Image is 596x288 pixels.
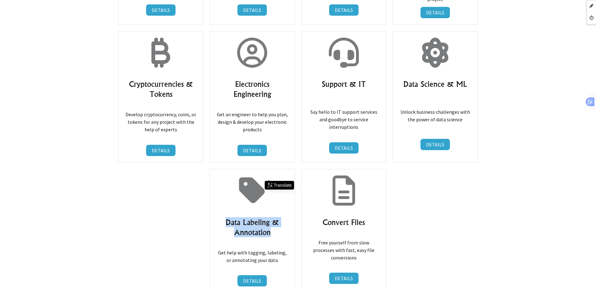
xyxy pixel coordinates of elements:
[308,93,380,138] p: Say hello to IT support services and goodbye to service interruptions
[216,241,288,271] p: Get help with tagging, labeling, or annotating your data
[125,103,197,141] p: Develop cryptocurrency, coins, or tokens for any project with the help of experts
[146,145,176,156] a: DETAILS
[399,93,471,123] p: Unlock business challenges with the power of data science
[399,79,471,89] h3: Data Science & ML
[237,145,267,156] a: DETAILS
[237,4,267,16] a: DETAILS
[329,273,359,284] a: DETAILS
[308,231,380,269] p: Free yourself from slow processes with fast, easy file conversions
[146,4,176,16] a: DETAILS
[308,217,380,227] h3: Convert Files
[237,275,267,286] a: DETAILS
[216,79,288,99] h3: Electronics Engineering
[420,7,450,18] a: DETAILS
[308,79,380,89] h3: Support & IT
[125,79,197,99] h3: Cryptocurrencies & Tokens
[216,217,288,237] h3: Data Labeling & Annotation
[420,139,450,150] a: DETAILS
[329,142,359,154] a: DETAILS
[216,103,288,141] p: Get an engineer to help you plan, design & develop your electronic products
[329,4,359,16] a: DETAILS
